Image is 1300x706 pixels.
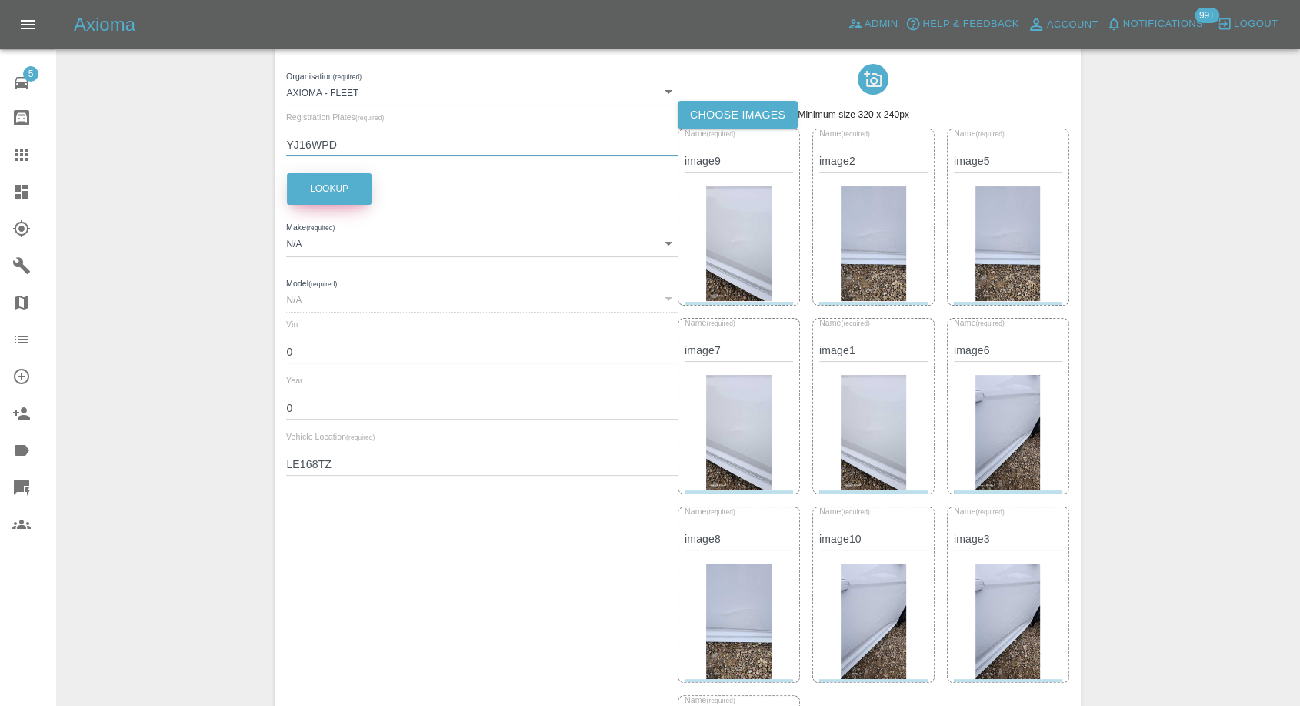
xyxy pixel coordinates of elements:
span: 5 [23,66,38,82]
span: Name [819,507,870,516]
label: Make [286,222,335,234]
span: Notifications [1123,15,1203,33]
small: (required) [346,434,375,441]
span: Name [954,318,1005,327]
span: Name [819,129,870,139]
div: N/A [286,229,678,256]
button: Logout [1213,12,1282,36]
button: Lookup [287,173,372,205]
span: Help & Feedback [922,15,1018,33]
span: Minimum size 320 x 240px [798,109,909,120]
small: (required) [975,131,1004,138]
small: (required) [306,225,335,232]
small: (required) [308,280,337,287]
span: Name [954,129,1005,139]
span: Name [685,129,735,139]
label: Model [286,277,337,289]
h5: Axioma [74,12,135,37]
small: (required) [333,73,362,80]
small: (required) [975,320,1004,326]
span: Registration Plates [286,112,384,122]
span: 99+ [1195,8,1219,23]
a: Account [1023,12,1102,37]
button: Open drawer [9,6,46,43]
span: Vehicle Location [286,432,375,441]
div: N/A [286,285,678,313]
button: Help & Feedback [902,12,1022,36]
div: Axioma - Fleet [286,78,678,105]
small: (required) [706,131,735,138]
small: (required) [975,508,1004,515]
small: (required) [706,697,735,704]
span: Admin [865,15,898,33]
small: (required) [841,508,869,515]
label: Choose images [678,101,798,129]
span: Name [819,318,870,327]
span: Name [685,695,735,704]
span: Account [1047,16,1098,34]
a: Admin [844,12,902,36]
span: Name [685,507,735,516]
small: (required) [706,320,735,326]
small: (required) [355,115,384,122]
span: Name [954,507,1005,516]
small: (required) [841,320,869,326]
span: Year [286,376,303,385]
span: Vin [286,320,298,329]
span: Name [685,318,735,327]
small: (required) [706,508,735,515]
label: Organisation [286,70,362,82]
small: (required) [841,131,869,138]
span: Logout [1234,15,1278,33]
button: Notifications [1102,12,1207,36]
